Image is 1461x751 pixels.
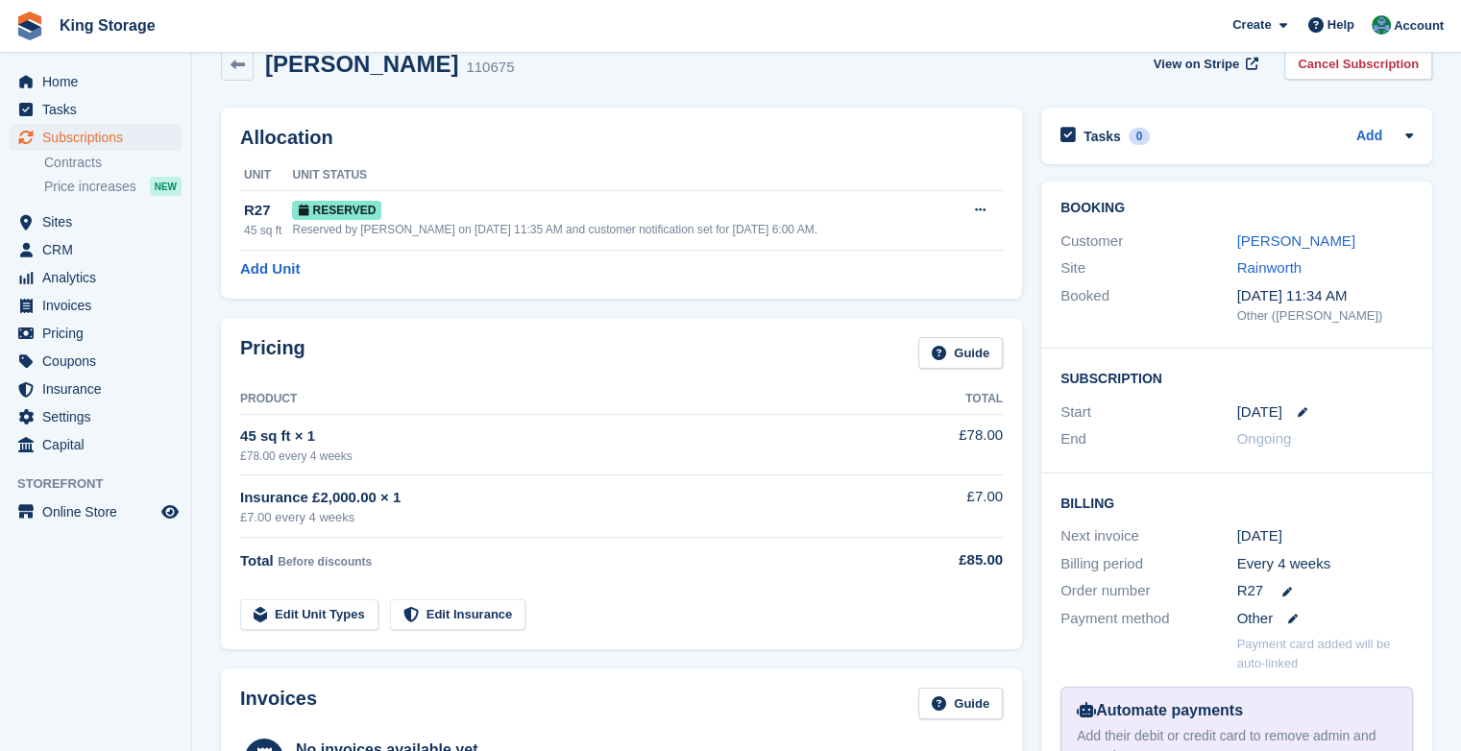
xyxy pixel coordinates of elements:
div: Automate payments [1077,699,1397,722]
a: Add [1356,126,1382,148]
a: Edit Unit Types [240,599,378,631]
div: £85.00 [901,549,1003,571]
div: 45 sq ft [244,222,292,239]
h2: Booking [1060,201,1413,216]
a: Edit Insurance [390,599,526,631]
a: menu [10,348,182,375]
h2: [PERSON_NAME] [265,51,458,77]
img: John King [1372,15,1391,35]
a: Cancel Subscription [1284,48,1432,80]
a: menu [10,403,182,430]
td: £78.00 [901,414,1003,474]
p: Payment card added will be auto-linked [1237,635,1414,672]
img: stora-icon-8386f47178a22dfd0bd8f6a31ec36ba5ce8667c1dd55bd0f319d3a0aa187defe.svg [15,12,44,40]
a: menu [10,236,182,263]
div: £7.00 every 4 weeks [240,508,901,527]
span: Total [240,552,274,569]
div: [DATE] [1237,525,1414,547]
a: View on Stripe [1146,48,1262,80]
a: menu [10,292,182,319]
div: Booked [1060,285,1237,326]
div: 0 [1129,128,1151,145]
span: Home [42,68,158,95]
div: Reserved by [PERSON_NAME] on [DATE] 11:35 AM and customer notification set for [DATE] 6:00 AM. [292,221,952,238]
a: Guide [918,688,1003,719]
a: [PERSON_NAME] [1237,232,1355,249]
a: Guide [918,337,1003,369]
a: menu [10,124,182,151]
span: Sites [42,208,158,235]
span: Tasks [42,96,158,123]
div: Other ([PERSON_NAME]) [1237,306,1414,326]
span: Reserved [292,201,381,220]
a: Price increases NEW [44,176,182,197]
div: Billing period [1060,553,1237,575]
a: menu [10,498,182,525]
a: menu [10,320,182,347]
span: Account [1394,16,1444,36]
span: Subscriptions [42,124,158,151]
div: Next invoice [1060,525,1237,547]
a: Contracts [44,154,182,172]
a: menu [10,96,182,123]
span: Settings [42,403,158,430]
span: Ongoing [1237,430,1292,447]
h2: Pricing [240,337,305,369]
div: Every 4 weeks [1237,553,1414,575]
span: Before discounts [278,555,372,569]
span: R27 [1237,580,1264,602]
th: Product [240,384,901,415]
h2: Tasks [1084,128,1121,145]
div: R27 [244,200,292,222]
div: Other [1237,608,1414,630]
span: Online Store [42,498,158,525]
h2: Allocation [240,127,1003,149]
a: menu [10,375,182,402]
div: 45 sq ft × 1 [240,425,901,448]
span: CRM [42,236,158,263]
div: Order number [1060,580,1237,602]
h2: Subscription [1060,368,1413,387]
span: Coupons [42,348,158,375]
div: 110675 [466,57,514,79]
th: Unit Status [292,160,952,191]
h2: Billing [1060,493,1413,512]
a: menu [10,208,182,235]
span: Capital [42,431,158,458]
a: King Storage [52,10,163,41]
a: menu [10,431,182,458]
span: Pricing [42,320,158,347]
span: Create [1232,15,1271,35]
span: View on Stripe [1154,55,1239,74]
th: Total [901,384,1003,415]
a: menu [10,68,182,95]
span: Storefront [17,474,191,494]
span: Invoices [42,292,158,319]
a: Preview store [158,500,182,523]
div: Insurance £2,000.00 × 1 [240,487,901,509]
span: Help [1327,15,1354,35]
td: £7.00 [901,475,1003,538]
time: 2025-09-29 00:00:00 UTC [1237,401,1282,424]
div: Customer [1060,230,1237,253]
span: Price increases [44,178,136,196]
div: NEW [150,177,182,196]
div: Start [1060,401,1237,424]
a: menu [10,264,182,291]
div: End [1060,428,1237,450]
a: Add Unit [240,258,300,280]
div: £78.00 every 4 weeks [240,448,901,465]
span: Analytics [42,264,158,291]
span: Insurance [42,375,158,402]
div: [DATE] 11:34 AM [1237,285,1414,307]
div: Site [1060,257,1237,279]
h2: Invoices [240,688,317,719]
a: Rainworth [1237,259,1303,276]
div: Payment method [1060,608,1237,630]
th: Unit [240,160,292,191]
